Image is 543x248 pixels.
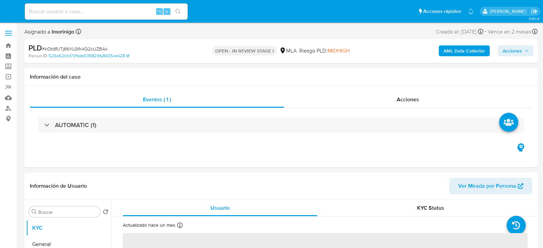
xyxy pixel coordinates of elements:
[488,28,531,36] span: Vence en 2 meses
[166,8,168,15] span: s
[171,7,185,16] button: search-icon
[503,45,522,56] span: Acciones
[29,53,47,59] b: Person ID
[38,117,524,133] div: AUTOMATIC (1)
[327,47,350,55] span: MIDHIGH
[25,7,188,16] input: Buscar usuario o caso...
[49,53,129,59] a: 526e52b1d70fdde039829fa8405ce428
[32,209,37,214] button: Buscar
[444,45,485,56] b: AML Data Collector
[143,96,171,103] span: Eventos ( 1 )
[29,42,42,53] b: PLD
[449,178,532,194] button: Ver Mirada por Persona
[279,47,297,55] div: MLA
[299,47,350,55] span: Riesgo PLD:
[42,45,108,52] span: # kOtdRJTj66XLGfk4Q2cUZBAx
[38,209,97,215] input: Buscar
[485,27,486,36] span: -
[423,8,461,15] span: Accesos rápidos
[458,178,516,194] span: Ver Mirada por Persona
[212,46,277,56] p: OPEN - IN REVIEW STAGE I
[468,8,474,14] a: Notificaciones
[123,222,175,228] p: Actualizado hace un mes
[439,45,490,56] button: AML Data Collector
[531,8,538,15] a: Salir
[26,220,111,236] button: KYC
[397,96,419,103] span: Acciones
[50,28,74,36] b: lmorinigo
[498,45,533,56] button: Acciones
[103,209,108,216] button: Volver al orden por defecto
[417,204,444,212] span: KYC Status
[55,121,96,129] h3: AUTOMATIC (1)
[210,204,230,212] span: Usuario
[490,8,528,15] p: lourdes.morinigo@mercadolibre.com
[24,28,74,36] span: Asignado a
[157,8,162,15] span: ⌥
[436,27,483,36] div: Creado el: [DATE]
[30,183,87,189] h1: Información de Usuario
[30,74,532,80] h1: Información del caso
